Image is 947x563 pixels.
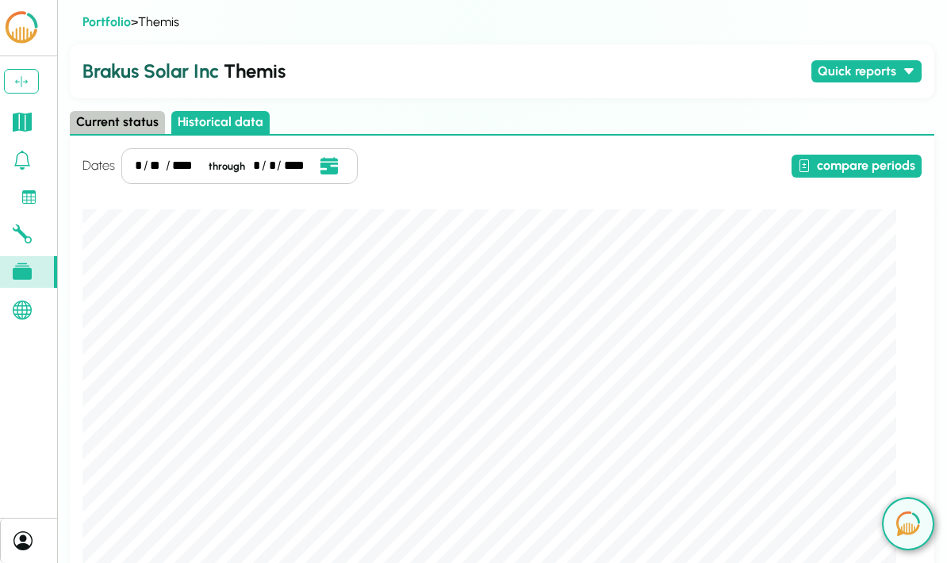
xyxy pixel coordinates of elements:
div: / [277,156,282,175]
img: open chat [896,511,920,536]
h2: Themis [82,57,805,86]
div: year, [284,156,312,175]
div: / [166,156,171,175]
div: through [202,159,251,174]
button: Historical data [171,111,270,134]
div: / [262,156,266,175]
h4: Dates [82,156,115,175]
div: day, [269,156,275,175]
div: day, [150,156,163,175]
div: > Themis [82,13,922,32]
img: LCOE.ai [2,10,40,46]
button: Open date picker [314,155,344,177]
div: month, [135,156,141,175]
div: Select page state [70,111,934,136]
button: Current status [70,111,165,134]
div: year, [172,156,200,175]
span: Brakus Solar Inc [82,59,219,82]
div: month, [253,156,259,175]
button: Quick reports [811,60,922,83]
button: compare periods [792,155,922,178]
a: Portfolio [82,14,131,29]
div: / [144,156,148,175]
